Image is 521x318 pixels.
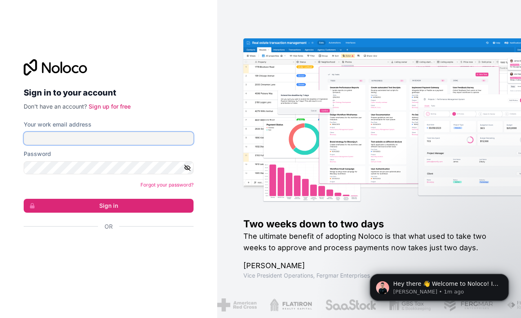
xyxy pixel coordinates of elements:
img: /assets/saastock-C6Zbiodz.png [325,298,376,311]
a: Sign up for free [89,103,131,110]
iframe: Intercom notifications message [358,257,521,314]
h1: Two weeks down to two days [243,218,495,231]
h2: Sign in to your account [24,85,194,100]
span: Or [105,222,113,231]
label: Password [24,150,51,158]
iframe: Sign in with Google Button [20,240,191,258]
img: /assets/american-red-cross-BAupjrZR.png [217,298,256,311]
h1: Vice President Operations , Fergmar Enterprises [243,271,495,280]
img: /assets/flatiron-C8eUkumj.png [269,298,312,311]
h2: The ultimate benefit of adopting Noloco is that what used to take two weeks to approve and proces... [243,231,495,254]
input: Email address [24,132,194,145]
a: Forgot your password? [140,182,194,188]
span: Don't have an account? [24,103,87,110]
h1: [PERSON_NAME] [243,260,495,271]
label: Your work email address [24,120,91,129]
input: Password [24,161,194,174]
button: Sign in [24,199,194,213]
